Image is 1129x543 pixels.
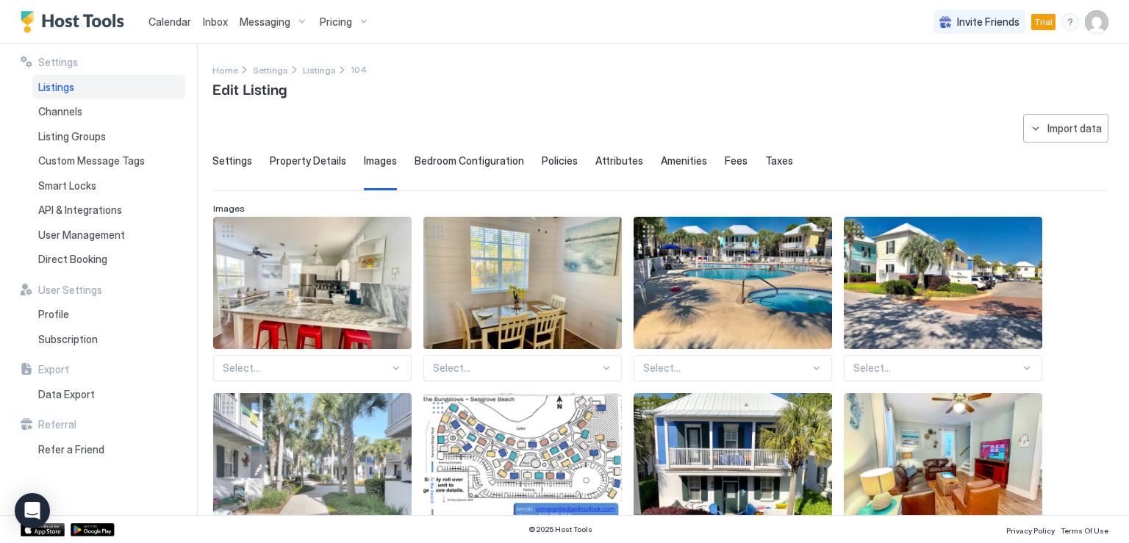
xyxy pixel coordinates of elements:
span: Images [364,154,397,168]
div: View image [634,393,832,525]
span: Privacy Policy [1006,526,1055,535]
span: Policies [542,154,578,168]
span: Custom Message Tags [38,154,145,168]
span: Fees [725,154,748,168]
span: Listing Groups [38,130,106,143]
span: Referral [38,418,76,431]
a: Custom Message Tags [32,148,185,173]
span: Refer a Friend [38,443,104,456]
a: User Management [32,223,185,248]
span: Data Export [38,388,95,401]
span: Bedroom Configuration [415,154,524,168]
span: Calendar [148,15,191,28]
a: Settings [253,62,288,77]
span: User Settings [38,284,102,297]
a: Host Tools Logo [21,11,131,33]
a: Subscription [32,327,185,352]
span: User Management [38,229,125,242]
a: Listings [32,75,185,100]
span: Invite Friends [957,15,1019,29]
span: Inbox [203,15,228,28]
span: Listings [38,81,74,94]
span: Settings [212,154,252,168]
a: App Store [21,523,65,536]
div: Open Intercom Messenger [15,493,50,528]
span: Channels [38,105,82,118]
span: Settings [38,56,78,69]
a: Profile [32,302,185,327]
span: Home [212,65,238,76]
span: Pricing [320,15,352,29]
span: Breadcrumb [351,64,367,75]
span: Images [213,203,245,214]
span: © 2025 Host Tools [528,525,592,534]
div: View image [423,393,622,525]
a: Refer a Friend [32,437,185,462]
div: View image [423,217,622,349]
div: Import data [1047,121,1102,136]
a: Data Export [32,382,185,407]
a: Inbox [203,14,228,29]
div: View image [213,393,412,525]
div: User profile [1085,10,1108,34]
div: Breadcrumb [303,62,336,77]
a: Calendar [148,14,191,29]
div: View image [844,217,1042,349]
span: API & Integrations [38,204,122,217]
span: Trial [1034,15,1053,29]
a: Home [212,62,238,77]
span: Taxes [765,154,793,168]
div: menu [1061,13,1079,31]
span: Subscription [38,333,98,346]
span: Terms Of Use [1061,526,1108,535]
a: API & Integrations [32,198,185,223]
a: Privacy Policy [1006,522,1055,537]
a: Listings [303,62,336,77]
a: Terms Of Use [1061,522,1108,537]
div: View image [844,393,1042,525]
a: Channels [32,99,185,124]
button: Import data [1023,114,1108,143]
div: View image [213,217,412,349]
div: Breadcrumb [212,62,238,77]
a: Listing Groups [32,124,185,149]
span: Property Details [270,154,346,168]
span: Settings [253,65,288,76]
span: Profile [38,308,69,321]
div: Breadcrumb [253,62,288,77]
span: Listings [303,65,336,76]
span: Messaging [240,15,290,29]
span: Attributes [595,154,643,168]
span: Amenities [661,154,707,168]
span: Smart Locks [38,179,96,193]
div: View image [634,217,832,349]
a: Smart Locks [32,173,185,198]
a: Google Play Store [71,523,115,536]
span: Direct Booking [38,253,107,266]
span: Export [38,363,69,376]
a: Direct Booking [32,247,185,272]
span: Edit Listing [212,77,287,99]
